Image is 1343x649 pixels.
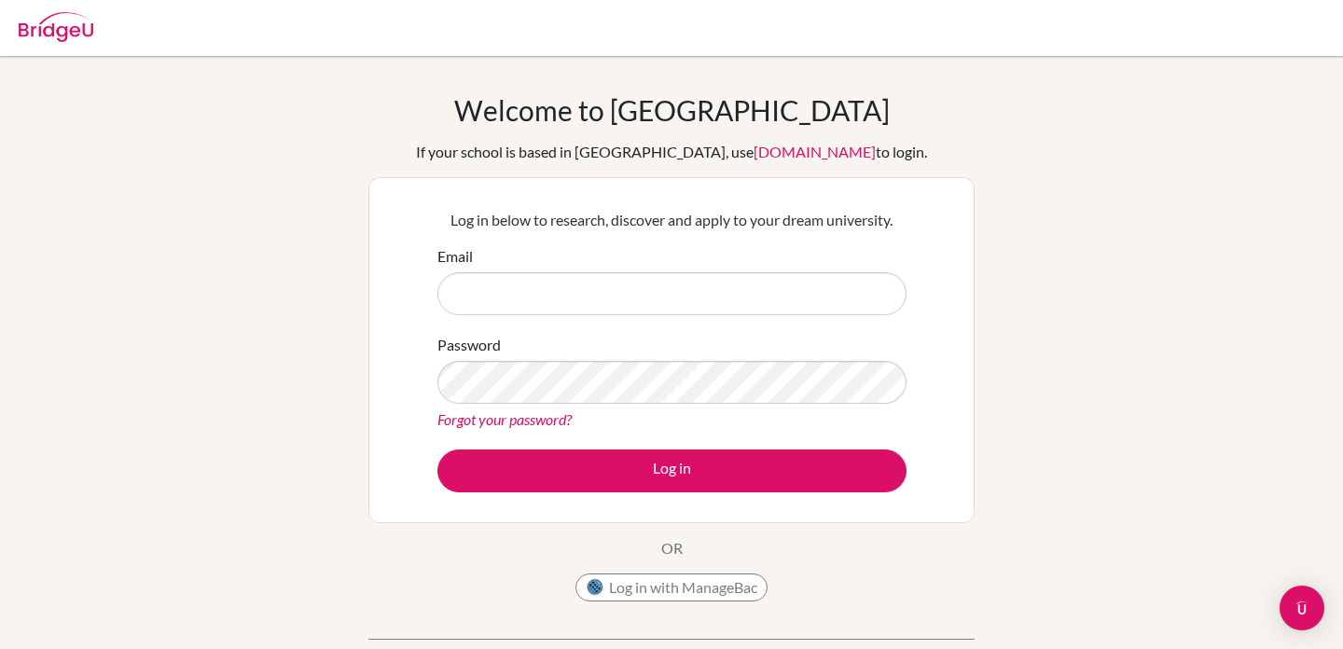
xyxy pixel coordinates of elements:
a: [DOMAIN_NAME] [754,143,876,160]
label: Password [437,334,501,356]
label: Email [437,245,473,268]
button: Log in with ManageBac [575,573,768,601]
div: Open Intercom Messenger [1280,586,1324,630]
div: If your school is based in [GEOGRAPHIC_DATA], use to login. [416,141,927,163]
p: OR [661,537,683,559]
a: Forgot your password? [437,410,572,428]
p: Log in below to research, discover and apply to your dream university. [437,209,907,231]
img: Bridge-U [19,12,93,42]
h1: Welcome to [GEOGRAPHIC_DATA] [454,93,890,127]
button: Log in [437,449,907,492]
